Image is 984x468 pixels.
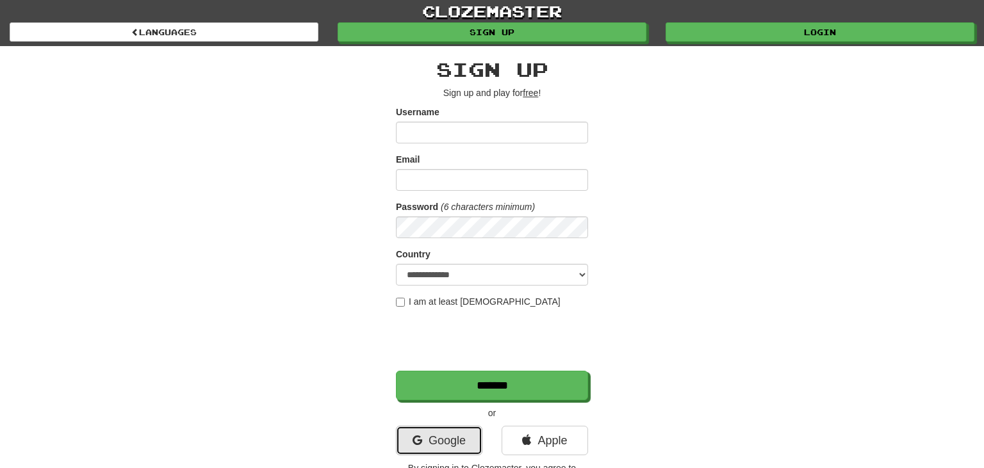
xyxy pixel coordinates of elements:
label: Email [396,153,420,166]
p: Sign up and play for ! [396,86,588,99]
em: (6 characters minimum) [441,202,535,212]
label: I am at least [DEMOGRAPHIC_DATA] [396,295,561,308]
iframe: reCAPTCHA [396,314,591,364]
p: or [396,407,588,419]
label: Password [396,200,438,213]
h2: Sign up [396,59,588,80]
u: free [523,88,538,98]
a: Sign up [338,22,646,42]
a: Google [396,426,482,455]
label: Username [396,106,439,118]
a: Languages [10,22,318,42]
label: Country [396,248,430,261]
a: Login [666,22,974,42]
a: Apple [502,426,588,455]
input: I am at least [DEMOGRAPHIC_DATA] [396,298,405,307]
